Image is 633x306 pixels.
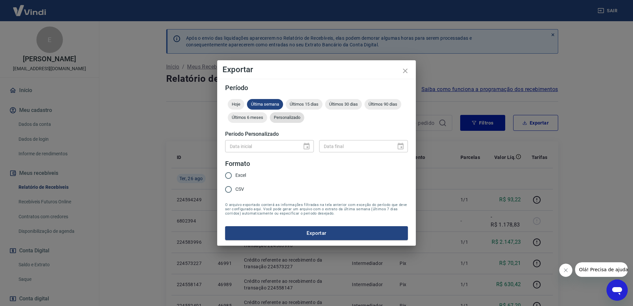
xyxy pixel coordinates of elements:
div: Personalizado [270,112,304,123]
div: Hoje [228,99,244,110]
h4: Exportar [222,66,411,74]
span: Personalizado [270,115,304,120]
span: Últimos 6 meses [228,115,267,120]
input: DD/MM/YYYY [225,140,297,152]
div: Últimos 6 meses [228,112,267,123]
legend: Formato [225,159,250,169]
span: Excel [235,172,246,179]
iframe: Fechar mensagem [559,264,572,277]
span: Últimos 90 dias [365,102,401,107]
span: Última semana [247,102,283,107]
div: Última semana [247,99,283,110]
div: Últimos 30 dias [325,99,362,110]
div: Últimos 15 dias [286,99,322,110]
iframe: Mensagem da empresa [575,262,628,277]
button: Exportar [225,226,408,240]
input: DD/MM/YYYY [319,140,391,152]
h5: Período Personalizado [225,131,408,137]
span: Últimos 30 dias [325,102,362,107]
span: Olá! Precisa de ajuda? [4,5,56,10]
div: Últimos 90 dias [365,99,401,110]
span: Últimos 15 dias [286,102,322,107]
button: close [397,63,413,79]
span: O arquivo exportado conterá as informações filtradas na tela anterior com exceção do período que ... [225,203,408,216]
h5: Período [225,84,408,91]
span: Hoje [228,102,244,107]
iframe: Botão para abrir a janela de mensagens [607,280,628,301]
span: CSV [235,186,244,193]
